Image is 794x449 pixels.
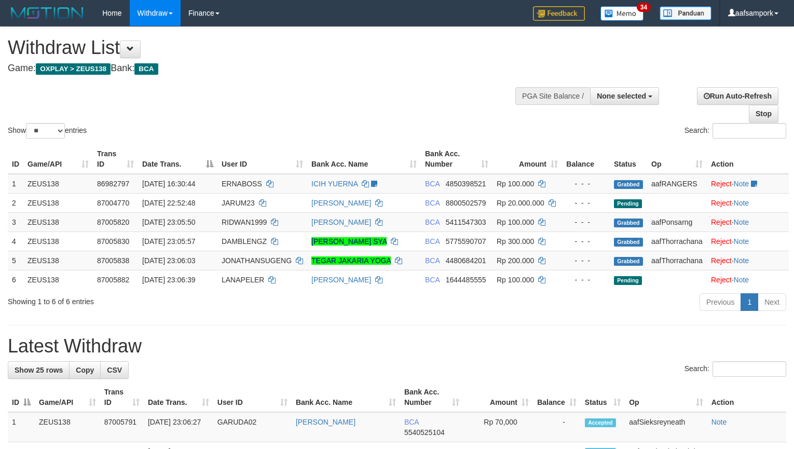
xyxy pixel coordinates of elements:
td: 5 [8,251,23,270]
th: User ID: activate to sort column ascending [217,144,307,174]
label: Search: [685,361,786,377]
a: Note [711,418,727,426]
span: DAMBLENGZ [222,237,267,246]
span: BCA [425,237,440,246]
a: Reject [711,256,732,265]
span: JONATHANSUGENG [222,256,292,265]
a: [PERSON_NAME] [311,218,371,226]
th: Game/API: activate to sort column ascending [35,383,100,412]
span: 87005830 [97,237,129,246]
td: aafThorrachana [647,251,707,270]
span: Copy 8800502579 to clipboard [446,199,486,207]
label: Show entries [8,123,87,139]
span: BCA [425,256,440,265]
span: Copy [76,366,94,374]
a: Note [734,276,749,284]
span: Show 25 rows [15,366,63,374]
h1: Latest Withdraw [8,336,786,357]
span: BCA [425,218,440,226]
span: Pending [614,199,642,208]
td: · [707,193,789,212]
h1: Withdraw List [8,37,519,58]
span: [DATE] 23:05:50 [142,218,195,226]
th: Trans ID: activate to sort column ascending [93,144,138,174]
span: JARUM23 [222,199,255,207]
th: Bank Acc. Name: activate to sort column ascending [292,383,400,412]
td: ZEUS138 [23,193,93,212]
span: Rp 100.000 [497,218,534,226]
a: Show 25 rows [8,361,70,379]
a: Run Auto-Refresh [697,87,778,105]
span: Copy 5540525104 to clipboard [404,428,445,437]
td: - [533,412,581,442]
a: Reject [711,276,732,284]
td: 3 [8,212,23,232]
td: aafPonsarng [647,212,707,232]
select: Showentries [26,123,65,139]
span: Copy 4850398521 to clipboard [446,180,486,188]
td: 1 [8,412,35,442]
th: Action [707,144,789,174]
th: Amount: activate to sort column ascending [492,144,562,174]
th: Bank Acc. Name: activate to sort column ascending [307,144,421,174]
span: BCA [425,180,440,188]
a: Reject [711,199,732,207]
span: Grabbed [614,219,643,227]
a: Copy [69,361,101,379]
span: CSV [107,366,122,374]
td: aafRANGERS [647,174,707,194]
td: 1 [8,174,23,194]
th: Date Trans.: activate to sort column ascending [144,383,213,412]
a: Previous [700,293,741,311]
a: Reject [711,218,732,226]
a: Note [734,256,749,265]
img: Button%20Memo.svg [600,6,644,21]
div: Showing 1 to 6 of 6 entries [8,292,323,307]
a: [PERSON_NAME] [311,199,371,207]
td: · [707,251,789,270]
td: 87005791 [100,412,144,442]
td: ZEUS138 [23,212,93,232]
th: Trans ID: activate to sort column ascending [100,383,144,412]
a: Note [734,237,749,246]
a: CSV [100,361,129,379]
span: Copy 5411547303 to clipboard [446,218,486,226]
a: Note [734,180,749,188]
th: Op: activate to sort column ascending [625,383,707,412]
td: 6 [8,270,23,289]
span: [DATE] 23:06:39 [142,276,195,284]
span: Copy 4480684201 to clipboard [446,256,486,265]
span: Rp 100.000 [497,276,534,284]
th: Op: activate to sort column ascending [647,144,707,174]
span: 87004770 [97,199,129,207]
span: 87005820 [97,218,129,226]
span: Copy 1644485555 to clipboard [446,276,486,284]
div: - - - [566,217,606,227]
span: [DATE] 22:52:48 [142,199,195,207]
td: aafThorrachana [647,232,707,251]
td: Rp 70,000 [463,412,533,442]
a: Reject [711,237,732,246]
td: 2 [8,193,23,212]
th: Status: activate to sort column ascending [581,383,625,412]
td: ZEUS138 [23,174,93,194]
span: BCA [134,63,158,75]
th: ID: activate to sort column descending [8,383,35,412]
td: ZEUS138 [23,232,93,251]
span: 87005882 [97,276,129,284]
a: [PERSON_NAME] [311,276,371,284]
span: RIDWAN1999 [222,218,267,226]
span: Rp 300.000 [497,237,534,246]
td: · [707,212,789,232]
label: Search: [685,123,786,139]
a: [PERSON_NAME] [296,418,355,426]
td: ZEUS138 [23,251,93,270]
input: Search: [713,123,786,139]
span: 87005838 [97,256,129,265]
th: Status [610,144,647,174]
div: PGA Site Balance / [515,87,590,105]
a: Next [758,293,786,311]
td: aafSieksreyneath [625,412,707,442]
td: · [707,270,789,289]
a: TEGAR JAKARIA YOGA [311,256,391,265]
